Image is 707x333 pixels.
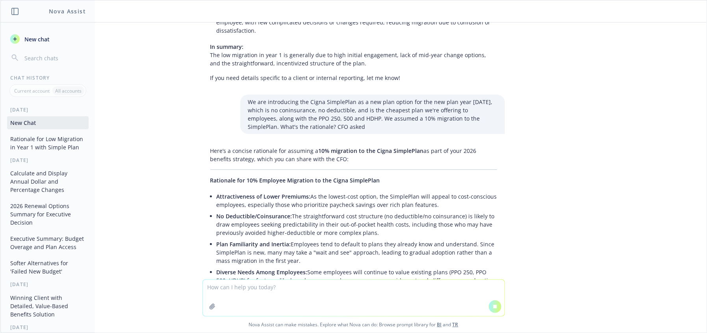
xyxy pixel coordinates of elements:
span: Attractiveness of Lower Premiums: [217,193,311,200]
div: [DATE] [1,157,95,164]
button: Executive Summary: Budget Overage and Plan Access [7,232,89,253]
button: 2026 Renewal Options Summary for Executive Decision [7,199,89,229]
a: BI [437,321,442,328]
button: Softer Alternatives for 'Failed New Budget' [7,257,89,278]
div: [DATE] [1,106,95,113]
li: Some employees will continue to value existing plans (PPO 250, PPO 500, HDHP) for features like b... [217,266,497,294]
p: Current account [14,87,50,94]
li: Employees tend to default to plans they already know and understand. Since SimplePlan is new, man... [217,238,497,266]
button: Winning Client with Detailed, Value-Based Benefits Solution [7,291,89,321]
div: [DATE] [1,324,95,331]
li: The Simple Plan is designed to be easy to administer both for the employer and employee, with few... [217,8,497,36]
p: We are introducing the Cigna SimplePlan as a new plan option for the new plan year [DATE], which ... [248,98,497,131]
button: Calculate and Display Annual Dollar and Percentage Changes [7,167,89,196]
button: Rationale for Low Migration in Year 1 with Simple Plan [7,132,89,154]
input: Search chats [23,52,85,63]
span: New chat [23,35,50,43]
div: [DATE] [1,281,95,288]
span: Nova Assist can make mistakes. Explore what Nova can do: Browse prompt library for and [4,316,703,333]
button: New chat [7,32,89,46]
li: As the lowest-cost option, the SimplePlan will appeal to cost-conscious employees, especially tho... [217,191,497,210]
span: Diverse Needs Among Employees: [217,268,308,276]
div: Chat History [1,74,95,81]
p: If you need details specific to a client or internal reporting, let me know! [210,74,497,82]
p: The low migration in year 1 is generally due to high initial engagement, lack of mid-year change ... [210,43,497,67]
span: Rationale for 10% Employee Migration to the Cigna SimplePlan [210,177,380,184]
li: The straightforward cost structure (no deductible/no coinsurance) is likely to draw employees see... [217,210,497,238]
button: New Chat [7,116,89,129]
p: All accounts [55,87,82,94]
span: 10% migration to the Cigna SimplePlan [319,147,424,154]
span: In summary: [210,43,244,50]
a: TR [453,321,458,328]
p: Here’s a concise rationale for assuming a as part of your 2026 benefits strategy, which you can s... [210,147,497,163]
span: No Deductible/Coinsurance: [217,212,292,220]
h1: Nova Assist [49,7,86,15]
span: Plan Familiarity and Inertia: [217,240,291,248]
